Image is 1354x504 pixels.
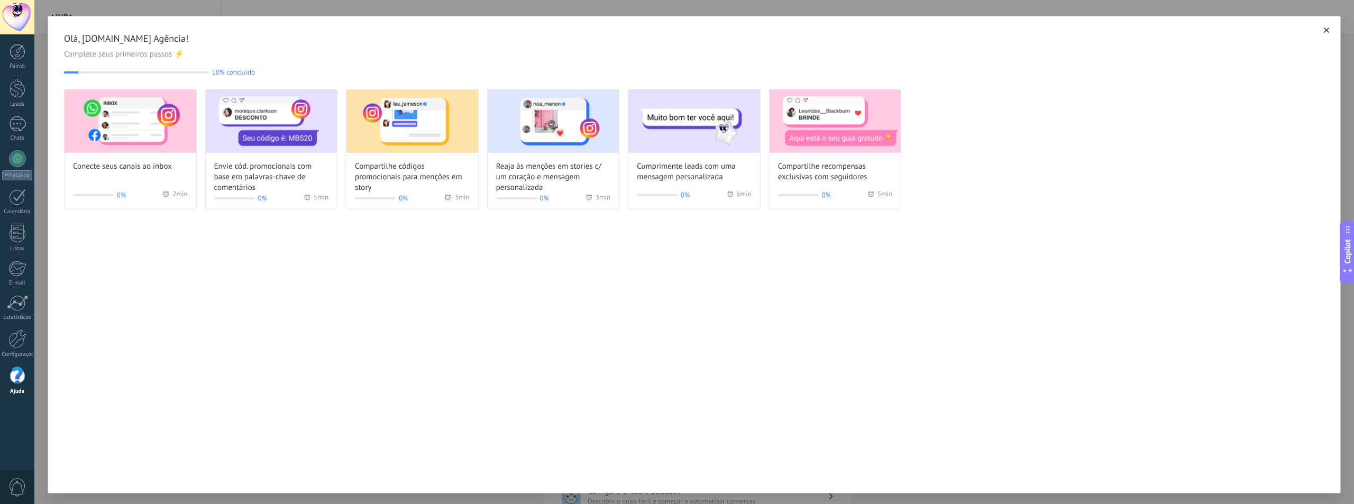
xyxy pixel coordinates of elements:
span: 0% [117,190,126,200]
span: Compartilhe recompensas exclusivas com seguidores [778,161,893,182]
span: Cumprimente leads com uma mensagem personalizada [637,161,752,182]
div: Chats [2,135,33,142]
span: Conecte seus canais ao inbox [73,161,172,172]
img: Share exclusive rewards with followers [770,89,901,153]
span: 2 min [172,190,187,200]
span: 3 min [596,193,610,204]
div: Calendário [2,208,33,215]
div: Estatísticas [2,314,33,321]
span: 0% [681,190,690,200]
span: 0% [540,193,549,204]
div: Listas [2,245,33,252]
img: React to story mentions with a heart and personalized message [488,89,619,153]
div: Ajuda [2,388,33,395]
img: Connect your channels to the inbox [65,89,196,153]
span: Reaja às menções em stories c/ um coração e mensagem personalizada [496,161,611,193]
div: E-mail [2,280,33,287]
span: 10% concluído [212,68,255,76]
img: Share promo codes for story mentions [346,89,478,153]
img: Send promo codes based on keywords in comments (Wizard onboarding modal) [206,89,337,153]
span: Olá, [DOMAIN_NAME] Agência! [64,32,1324,45]
div: Leads [2,101,33,108]
span: Compartilhe códigos promocionais para menções em story [355,161,470,193]
span: 0% [399,193,408,204]
div: Configurações [2,351,33,358]
span: 6 min [737,190,752,200]
span: Copilot [1342,239,1353,263]
div: Painel [2,63,33,70]
span: Complete seus primeiros passos ⚡ [64,49,1324,60]
span: 5 min [877,190,892,200]
img: Greet leads with a custom message (Wizard onboarding modal) [628,89,760,153]
span: 5 min [314,193,328,204]
span: 0% [822,190,831,200]
span: 0% [258,193,267,204]
span: 3 min [454,193,469,204]
span: Envie cód. promocionais com base em palavras-chave de comentários [214,161,329,193]
div: WhatsApp [2,170,32,180]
